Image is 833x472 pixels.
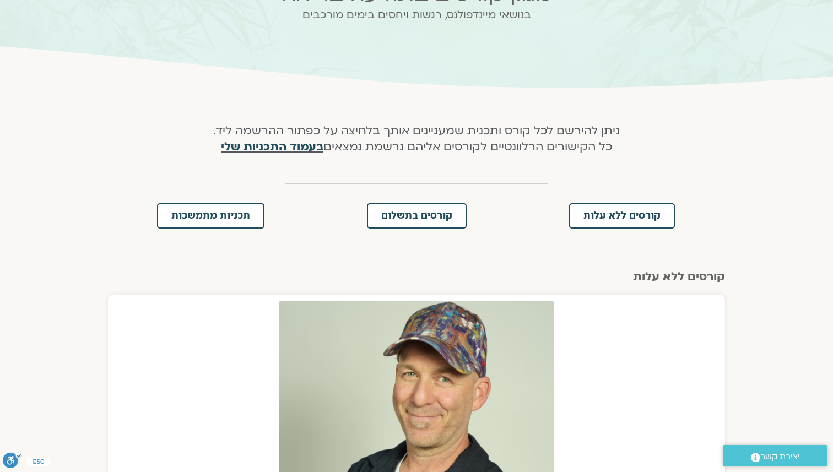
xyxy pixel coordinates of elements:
[569,203,675,229] a: קורסים ללא עלות
[157,203,264,229] a: תכניות מתמשכות
[171,211,250,221] span: תכניות מתמשכות
[367,203,467,229] a: קורסים בתשלום
[381,211,452,221] span: קורסים בתשלום
[108,270,725,284] h2: קורסים ללא עלות
[723,445,827,466] a: יצירת קשר
[201,9,632,21] h2: בנושאי מיינדפולנס, רגשות ויחסים בימים מורכבים
[221,139,323,155] a: בעמוד התכניות שלי
[208,123,625,155] h4: ניתן להירשם לכל קורס ותכנית שמעניינים אותך בלחיצה על כפתור ההרשמה ליד. כל הקישורים הרלוונטיים לקו...
[583,211,661,221] span: קורסים ללא עלות
[760,449,800,464] span: יצירת קשר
